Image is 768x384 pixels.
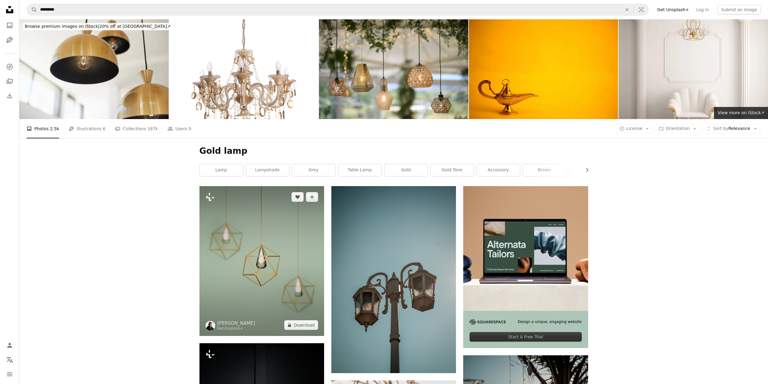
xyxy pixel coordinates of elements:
span: License [626,126,642,131]
a: Log in [693,5,712,15]
span: Design a unique, engaging website [518,319,582,324]
span: 20% off at [GEOGRAPHIC_DATA] ↗ [25,24,170,29]
form: Find visuals sitewide [27,4,649,16]
a: Explore [4,61,16,73]
span: 187k [147,125,158,132]
a: brown double-light post lamp [331,277,456,282]
a: lampshade [246,164,289,176]
a: table lamp [338,164,381,176]
img: Magic Lamp [469,19,618,119]
img: file-1705255347840-230a6ab5bca9image [470,319,506,324]
a: grey [292,164,335,176]
button: Submit an image [717,5,761,15]
a: View more on iStock↗ [714,107,768,119]
button: License [616,124,653,134]
div: Start A Free Trial [470,332,582,342]
button: Download [284,320,318,330]
button: Like [292,192,304,202]
button: Visual search [634,4,648,15]
a: Get Unsplash+ [654,5,693,15]
a: gold tone [431,164,474,176]
a: indoor [569,164,612,176]
button: scroll list to the right [582,164,588,176]
a: brown [523,164,566,176]
a: Home — Unsplash [4,4,16,17]
img: Classical interior with an armchair [619,19,768,119]
a: Unsplash+ [223,326,243,331]
img: Various golden shining illuminated lounge lights hanging together [319,19,468,119]
a: Collections [4,75,16,87]
a: Download History [4,90,16,102]
span: 6 [103,125,106,132]
div: For [218,326,255,331]
a: accessory [477,164,520,176]
img: brown double-light post lamp [331,186,456,373]
button: Clear [620,4,634,15]
a: Collections 187k [115,119,158,138]
img: file-1707885205802-88dd96a21c72image [463,186,588,311]
img: crystal chandelier [169,19,319,119]
img: a group of three hanging lights on a green wall [199,186,324,336]
img: Go to Philip Oroni's profile [206,321,215,331]
button: Menu [4,368,16,380]
span: Relevance [713,126,750,132]
button: Search Unsplash [27,4,37,15]
a: Design a unique, engaging websiteStart A Free Trial [463,186,588,348]
a: a group of three hanging lights on a green wall [199,258,324,263]
span: 0 [189,125,191,132]
a: Users 0 [167,119,191,138]
button: Sort byRelevance [703,124,761,134]
img: Keep the darkness away [19,19,169,119]
button: Language [4,354,16,366]
button: Orientation [655,124,700,134]
a: Log in / Sign up [4,339,16,351]
a: [PERSON_NAME] [218,320,255,326]
a: Illustrations [4,34,16,46]
h1: Gold lamp [199,146,588,157]
span: Orientation [666,126,690,131]
span: Browse premium images on iStock | [25,24,99,29]
a: lamp [200,164,243,176]
span: Sort by [713,126,728,131]
button: Add to Collection [306,192,318,202]
a: Illustrations 6 [69,119,105,138]
a: Photos [4,19,16,31]
span: View more on iStock ↗ [718,110,764,115]
a: Browse premium images on iStock|20% off at [GEOGRAPHIC_DATA]↗ [19,19,176,34]
a: gold [384,164,428,176]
